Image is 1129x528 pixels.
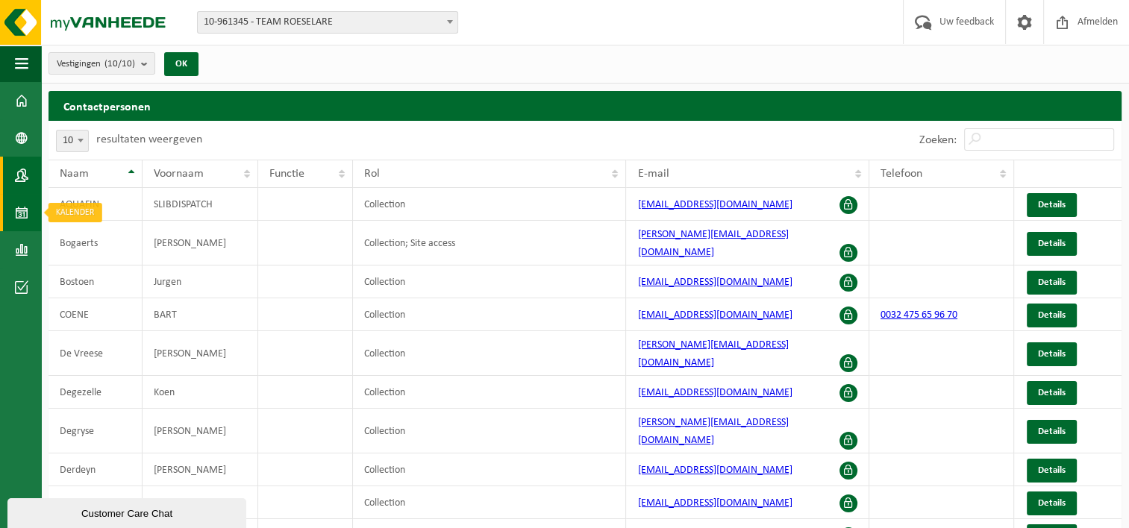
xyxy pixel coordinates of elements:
[49,52,155,75] button: Vestigingen(10/10)
[637,229,788,258] a: [PERSON_NAME][EMAIL_ADDRESS][DOMAIN_NAME]
[49,265,143,298] td: Bostoen
[143,188,258,221] td: SLIBDISPATCH
[637,199,792,210] a: [EMAIL_ADDRESS][DOMAIN_NAME]
[143,409,258,453] td: [PERSON_NAME]
[1027,381,1077,405] a: Details
[919,134,957,146] label: Zoeken:
[154,168,204,180] span: Voornaam
[143,265,258,298] td: Jurgen
[1027,232,1077,256] a: Details
[143,453,258,486] td: [PERSON_NAME]
[353,221,627,265] td: Collection; Site access
[353,409,627,453] td: Collection
[57,53,135,75] span: Vestigingen
[143,221,258,265] td: [PERSON_NAME]
[56,130,89,152] span: 10
[49,91,1122,120] h2: Contactpersonen
[1038,349,1066,359] span: Details
[57,131,88,151] span: 10
[1027,193,1077,217] a: Details
[881,309,957,321] a: 0032 475 65 96 70
[49,453,143,486] td: Derdeyn
[637,417,788,446] a: [PERSON_NAME][EMAIL_ADDRESS][DOMAIN_NAME]
[143,376,258,409] td: Koen
[1038,498,1066,508] span: Details
[1027,304,1077,327] a: Details
[269,168,304,180] span: Functie
[1038,277,1066,287] span: Details
[49,331,143,376] td: De Vreese
[353,331,627,376] td: Collection
[881,168,922,180] span: Telefoon
[1027,459,1077,483] a: Details
[353,376,627,409] td: Collection
[353,298,627,331] td: Collection
[49,376,143,409] td: Degezelle
[7,495,249,528] iframe: chat widget
[1027,491,1077,515] a: Details
[637,168,669,180] span: E-mail
[637,497,792,509] a: [EMAIL_ADDRESS][DOMAIN_NAME]
[60,168,89,180] span: Naam
[1038,427,1066,436] span: Details
[353,486,627,519] td: Collection
[637,309,792,321] a: [EMAIL_ADDRESS][DOMAIN_NAME]
[1038,310,1066,320] span: Details
[96,133,202,145] label: resultaten weergeven
[1027,420,1077,444] a: Details
[637,277,792,288] a: [EMAIL_ADDRESS][DOMAIN_NAME]
[353,265,627,298] td: Collection
[1038,465,1066,475] span: Details
[49,298,143,331] td: COENE
[364,168,380,180] span: Rol
[143,486,258,519] td: [PERSON_NAME]
[1038,200,1066,210] span: Details
[49,486,143,519] td: Desmet
[637,465,792,476] a: [EMAIL_ADDRESS][DOMAIN_NAME]
[637,387,792,398] a: [EMAIL_ADDRESS][DOMAIN_NAME]
[1027,342,1077,366] a: Details
[353,188,627,221] td: Collection
[49,188,143,221] td: AQUAFIN
[1038,388,1066,397] span: Details
[143,298,258,331] td: BART
[1038,239,1066,248] span: Details
[197,11,458,34] span: 10-961345 - TEAM ROESELARE
[104,59,135,69] count: (10/10)
[353,453,627,486] td: Collection
[143,331,258,376] td: [PERSON_NAME]
[49,221,143,265] td: Bogaerts
[198,12,457,33] span: 10-961345 - TEAM ROESELARE
[164,52,198,76] button: OK
[637,339,788,368] a: [PERSON_NAME][EMAIL_ADDRESS][DOMAIN_NAME]
[1027,271,1077,295] a: Details
[49,409,143,453] td: Degryse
